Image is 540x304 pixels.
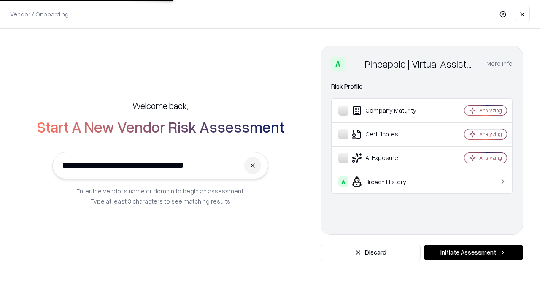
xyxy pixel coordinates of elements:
[132,100,188,111] h5: Welcome back,
[479,107,502,114] div: Analyzing
[331,57,345,71] div: A
[338,176,439,187] div: Breach History
[338,176,348,187] div: A
[331,81,513,92] div: Risk Profile
[338,106,439,116] div: Company Maturity
[348,57,362,71] img: Pineapple | Virtual Assistant Agency
[424,245,523,260] button: Initiate Assessment
[37,118,284,135] h2: Start A New Vendor Risk Assessment
[479,154,502,161] div: Analyzing
[479,130,502,138] div: Analyzing
[76,186,245,206] p: Enter the vendor’s name or domain to begin an assessment. Type at least 3 characters to see match...
[338,153,439,163] div: AI Exposure
[365,57,476,71] div: Pineapple | Virtual Assistant Agency
[486,56,513,71] button: More info
[338,129,439,139] div: Certificates
[10,10,69,19] p: Vendor / Onboarding
[321,245,421,260] button: Discard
